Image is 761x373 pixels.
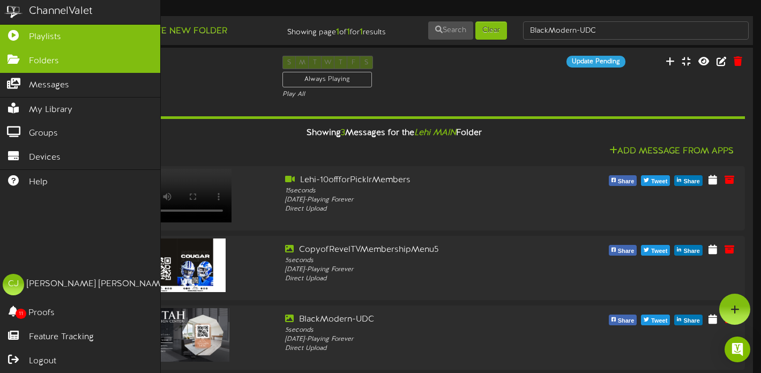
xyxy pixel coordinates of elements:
button: Share [674,315,703,325]
button: Share [609,245,637,256]
div: ChannelValet [29,4,93,19]
div: Update Pending [566,56,625,68]
strong: 1 [347,27,350,37]
div: Play All [282,90,506,99]
span: Playlists [29,31,61,43]
i: Lehi MAIN [414,128,456,138]
div: BlackModern-UDC [285,314,562,326]
div: 15 seconds [285,186,562,196]
div: 5 seconds [285,256,562,265]
span: 3 [341,128,345,138]
span: Groups [29,128,58,140]
span: Tweet [649,315,669,327]
img: e7daed14-29b0-4b79-9714-e8620f0391a9.png [127,308,229,362]
button: Tweet [641,245,670,256]
div: CopyofRevelTVMembershipMenu5 [285,244,562,256]
span: My Library [29,104,72,116]
button: Tweet [641,315,670,325]
button: Tweet [641,175,670,186]
button: Share [609,175,637,186]
strong: 1 [336,27,339,37]
div: Always Playing [282,72,372,87]
input: -- Search Folders by Name -- [523,21,749,40]
span: Tweet [649,245,669,257]
div: Lehi-10offforPicklrMembers [285,174,562,186]
div: [DATE] - Playing Forever [285,265,562,274]
button: Clear [475,21,507,40]
span: Messages [29,79,69,92]
span: Proofs [28,307,55,319]
div: 5 seconds [285,326,562,335]
img: b001924e-9b82-45c7-a9f4-6dce63ad8b5f.png [130,238,226,292]
span: Share [616,245,637,257]
div: Showing Messages for the Folder [35,122,753,145]
button: Share [609,315,637,325]
div: Showing page of for results [273,20,394,39]
span: Share [681,245,702,257]
span: Feature Tracking [29,331,94,344]
div: Direct Upload [285,344,562,353]
div: Direct Upload [285,274,562,284]
span: Share [681,176,702,188]
div: [DATE] - Playing Forever [285,335,562,344]
strong: 1 [360,27,363,37]
button: Share [674,175,703,186]
div: [DATE] - Playing Forever [285,196,562,205]
span: Devices [29,152,61,164]
div: [PERSON_NAME] [PERSON_NAME] [27,278,168,290]
div: Open Intercom Messenger [725,337,750,362]
button: Add Message From Apps [606,145,737,158]
span: Folders [29,55,59,68]
span: Tweet [649,176,669,188]
button: Create New Folder [124,25,230,38]
button: Share [674,245,703,256]
button: Search [428,21,473,40]
span: Share [616,176,637,188]
span: Share [616,315,637,327]
span: Share [681,315,702,327]
div: CJ [3,274,24,295]
span: 11 [16,309,26,319]
span: Help [29,176,48,189]
span: Logout [29,355,56,368]
div: Direct Upload [285,205,562,214]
